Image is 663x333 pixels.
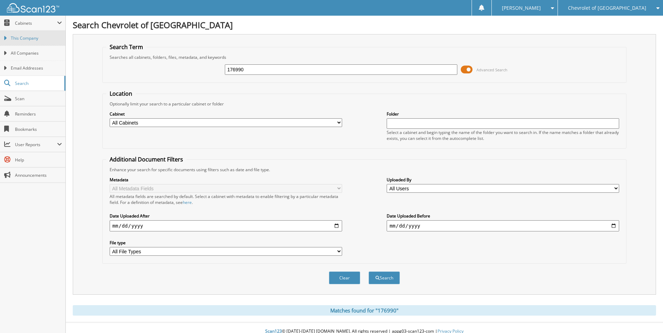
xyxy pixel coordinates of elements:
[11,35,62,41] span: This Company
[387,213,619,219] label: Date Uploaded Before
[15,126,62,132] span: Bookmarks
[106,167,623,173] div: Enhance your search for specific documents using filters such as date and file type.
[110,177,342,183] label: Metadata
[110,240,342,246] label: File type
[15,172,62,178] span: Announcements
[387,220,619,231] input: end
[15,20,57,26] span: Cabinets
[628,300,663,333] iframe: Chat Widget
[15,96,62,102] span: Scan
[502,6,541,10] span: [PERSON_NAME]
[73,305,656,316] div: Matches found for "176990"
[15,80,61,86] span: Search
[106,43,147,51] legend: Search Term
[106,90,136,97] legend: Location
[11,50,62,56] span: All Companies
[387,111,619,117] label: Folder
[73,19,656,31] h1: Search Chevrolet of [GEOGRAPHIC_DATA]
[476,67,507,72] span: Advanced Search
[110,111,342,117] label: Cabinet
[106,156,187,163] legend: Additional Document Filters
[11,65,62,71] span: Email Addresses
[7,3,59,13] img: scan123-logo-white.svg
[183,199,192,205] a: here
[369,271,400,284] button: Search
[110,220,342,231] input: start
[387,177,619,183] label: Uploaded By
[110,213,342,219] label: Date Uploaded After
[106,101,623,107] div: Optionally limit your search to a particular cabinet or folder
[329,271,360,284] button: Clear
[15,142,57,148] span: User Reports
[568,6,646,10] span: Chevrolet of [GEOGRAPHIC_DATA]
[387,129,619,141] div: Select a cabinet and begin typing the name of the folder you want to search in. If the name match...
[15,157,62,163] span: Help
[15,111,62,117] span: Reminders
[106,54,623,60] div: Searches all cabinets, folders, files, metadata, and keywords
[110,193,342,205] div: All metadata fields are searched by default. Select a cabinet with metadata to enable filtering b...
